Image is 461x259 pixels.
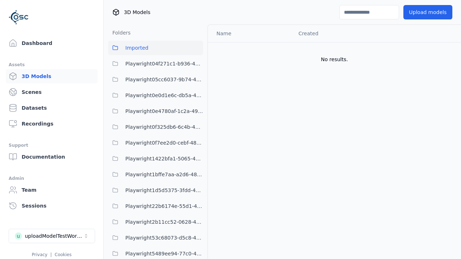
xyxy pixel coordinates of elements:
[208,25,293,42] th: Name
[6,36,98,50] a: Dashboard
[9,229,95,243] button: Select a workspace
[108,231,203,245] button: Playwright53c68073-d5c8-44ac-8dad-195e9eff2066
[15,232,22,240] div: u
[6,150,98,164] a: Documentation
[125,170,203,179] span: Playwright1bffe7aa-a2d6-48ff-926d-a47ed35bd152
[108,136,203,150] button: Playwright0f7ee2d0-cebf-4840-a756-5a7a26222786
[108,151,203,166] button: Playwright1422bfa1-5065-45c6-98b3-ab75e32174d7
[125,107,203,115] span: Playwright0e4780af-1c2a-492e-901c-6880da17528a
[108,120,203,134] button: Playwright0f325db6-6c4b-4947-9a8f-f4487adedf2c
[25,232,83,240] div: uploadModelTestWorkspace
[6,85,98,99] a: Scenes
[108,215,203,229] button: Playwright2b11cc52-0628-45c2-b254-e7a188ec4503
[125,186,203,195] span: Playwright1d5d5375-3fdd-4b0e-8fd8-21d261a2c03b
[50,252,52,257] span: |
[108,183,203,197] button: Playwright1d5d5375-3fdd-4b0e-8fd8-21d261a2c03b
[108,72,203,87] button: Playwright05cc6037-9b74-4704-86c6-3ffabbdece83
[125,44,148,52] span: Imported
[108,29,131,36] h3: Folders
[125,75,203,84] span: Playwright05cc6037-9b74-4704-86c6-3ffabbdece83
[9,141,95,150] div: Support
[108,104,203,118] button: Playwright0e4780af-1c2a-492e-901c-6880da17528a
[108,88,203,103] button: Playwright0e0d1e6c-db5a-4244-b424-632341d2c1b4
[6,183,98,197] a: Team
[125,249,203,258] span: Playwright5489ee94-77c0-4cdc-8ec7-0072a5d2a389
[6,101,98,115] a: Datasets
[125,218,203,226] span: Playwright2b11cc52-0628-45c2-b254-e7a188ec4503
[9,174,95,183] div: Admin
[125,154,203,163] span: Playwright1422bfa1-5065-45c6-98b3-ab75e32174d7
[108,41,203,55] button: Imported
[108,199,203,213] button: Playwright22b6174e-55d1-406d-adb6-17e426fa5cd6
[55,252,72,257] a: Cookies
[125,91,203,100] span: Playwright0e0d1e6c-db5a-4244-b424-632341d2c1b4
[403,5,452,19] button: Upload models
[124,9,150,16] span: 3D Models
[125,138,203,147] span: Playwright0f7ee2d0-cebf-4840-a756-5a7a26222786
[208,42,461,77] td: No results.
[125,233,203,242] span: Playwright53c68073-d5c8-44ac-8dad-195e9eff2066
[32,252,47,257] a: Privacy
[125,202,203,210] span: Playwright22b6174e-55d1-406d-adb6-17e426fa5cd6
[125,59,203,68] span: Playwright04f271c1-b936-458c-b5f6-36ca6337f11a
[6,117,98,131] a: Recordings
[6,69,98,83] a: 3D Models
[108,167,203,182] button: Playwright1bffe7aa-a2d6-48ff-926d-a47ed35bd152
[293,25,380,42] th: Created
[9,60,95,69] div: Assets
[9,7,29,27] img: Logo
[6,199,98,213] a: Sessions
[108,56,203,71] button: Playwright04f271c1-b936-458c-b5f6-36ca6337f11a
[125,123,203,131] span: Playwright0f325db6-6c4b-4947-9a8f-f4487adedf2c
